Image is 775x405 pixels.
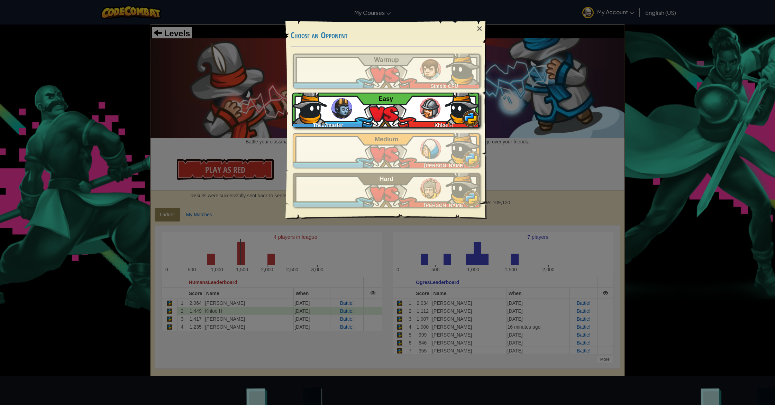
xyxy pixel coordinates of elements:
[424,202,464,208] span: [PERSON_NAME]
[293,173,480,207] a: [PERSON_NAME]
[292,89,327,124] img: 10AAAAAZJREFUAwBFauGpt4dUdgAAAABJRU5ErkJggg==
[375,136,398,143] span: Medium
[420,139,441,159] img: humans_ladder_medium.png
[379,95,393,102] span: Easy
[472,19,487,39] div: ×
[431,83,458,89] span: Simple CPU
[313,122,343,128] span: The67master
[293,54,480,88] a: Simple CPU
[380,176,394,182] span: Hard
[446,169,480,204] img: 10AAAAAZJREFUAwBFauGpt4dUdgAAAABJRU5ErkJggg==
[424,163,464,168] span: [PERSON_NAME]
[420,59,441,80] img: humans_ladder_tutorial.png
[435,122,453,128] span: Khloe H
[331,98,352,119] img: ogres_ladder_easy.png
[445,89,480,124] img: 10AAAAAZJREFUAwBFauGpt4dUdgAAAABJRU5ErkJggg==
[446,50,480,85] img: 10AAAAAZJREFUAwBFauGpt4dUdgAAAABJRU5ErkJggg==
[420,178,441,199] img: humans_ladder_hard.png
[374,56,399,63] span: Warmup
[446,130,480,164] img: 10AAAAAZJREFUAwBFauGpt4dUdgAAAABJRU5ErkJggg==
[420,98,440,119] img: humans_ladder_easy.png
[293,93,480,127] a: The67masterKhloe H
[291,31,482,40] h3: Choose an Opponent
[293,133,480,168] a: [PERSON_NAME]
